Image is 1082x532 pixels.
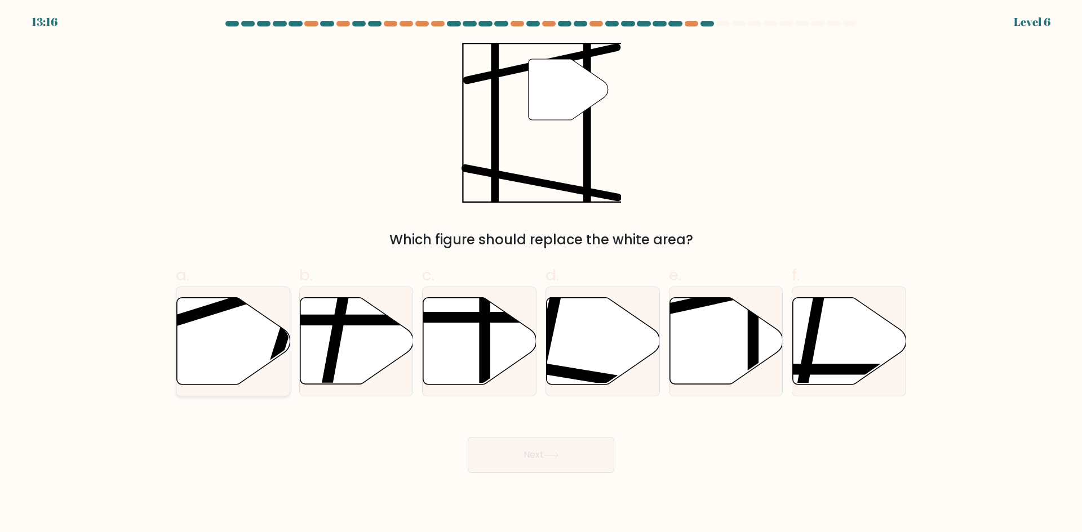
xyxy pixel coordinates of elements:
span: e. [669,264,681,286]
div: Which figure should replace the white area? [183,230,899,250]
span: d. [546,264,559,286]
span: a. [176,264,189,286]
div: 13:16 [32,14,57,30]
span: b. [299,264,313,286]
button: Next [468,437,614,473]
span: f. [792,264,800,286]
div: Level 6 [1014,14,1050,30]
g: " [529,59,608,120]
span: c. [422,264,434,286]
